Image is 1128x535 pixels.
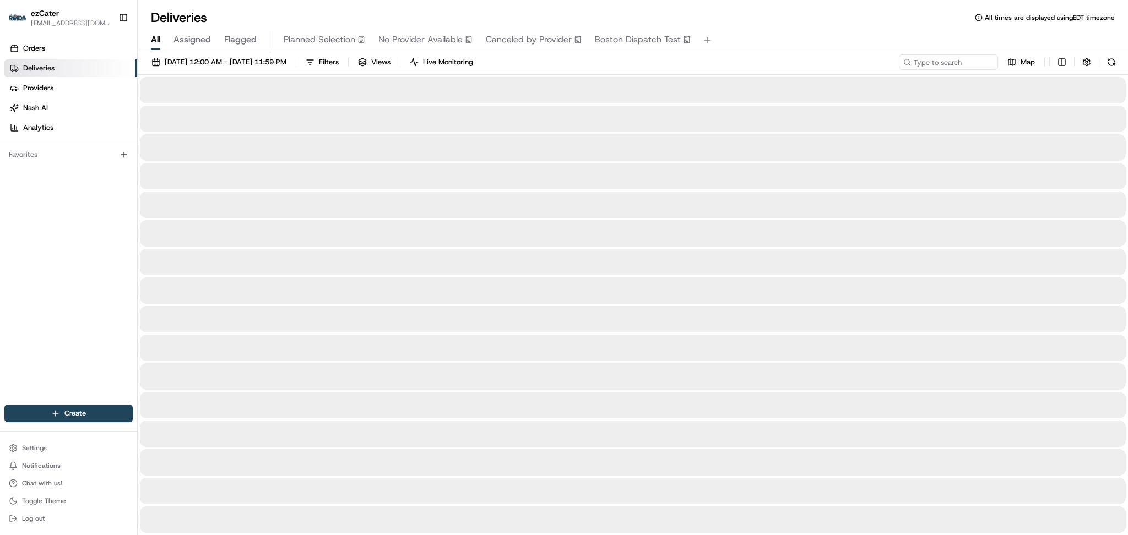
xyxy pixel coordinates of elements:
button: [EMAIL_ADDRESS][DOMAIN_NAME] [31,19,110,28]
div: Favorites [4,146,133,163]
span: Views [371,57,391,67]
h1: Deliveries [151,9,207,26]
span: Filters [319,57,339,67]
button: Filters [301,54,344,70]
span: Orders [23,43,45,53]
button: Live Monitoring [405,54,478,70]
span: Nash AI [23,103,48,113]
span: Analytics [23,123,53,133]
span: [DATE] 12:00 AM - [DATE] 11:59 PM [165,57,286,67]
span: Boston Dispatch Test [595,33,681,46]
span: Toggle Theme [22,496,66,505]
span: Live Monitoring [423,57,473,67]
a: Providers [4,79,137,97]
button: ezCater [31,8,59,19]
span: Providers [23,83,53,93]
a: Orders [4,40,137,57]
span: All times are displayed using EDT timezone [985,13,1115,22]
button: ezCaterezCater[EMAIL_ADDRESS][DOMAIN_NAME] [4,4,114,31]
span: Assigned [173,33,211,46]
span: Deliveries [23,63,55,73]
span: Notifications [22,461,61,470]
span: Create [64,408,86,418]
button: Toggle Theme [4,493,133,509]
img: ezCater [9,14,26,21]
a: Deliveries [4,59,137,77]
button: Create [4,405,133,422]
a: Analytics [4,119,137,137]
button: Map [1002,54,1040,70]
span: Flagged [224,33,257,46]
span: Canceled by Provider [486,33,572,46]
span: Settings [22,444,47,452]
a: Nash AI [4,99,137,117]
button: Chat with us! [4,476,133,491]
button: [DATE] 12:00 AM - [DATE] 11:59 PM [147,54,291,70]
span: Map [1021,57,1035,67]
button: Views [353,54,395,70]
span: Log out [22,514,45,523]
span: No Provider Available [378,33,463,46]
button: Log out [4,511,133,526]
button: Notifications [4,458,133,473]
span: Planned Selection [284,33,355,46]
button: Refresh [1104,54,1119,70]
button: Settings [4,440,133,456]
span: Chat with us! [22,479,62,488]
span: All [151,33,160,46]
input: Type to search [899,54,998,70]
